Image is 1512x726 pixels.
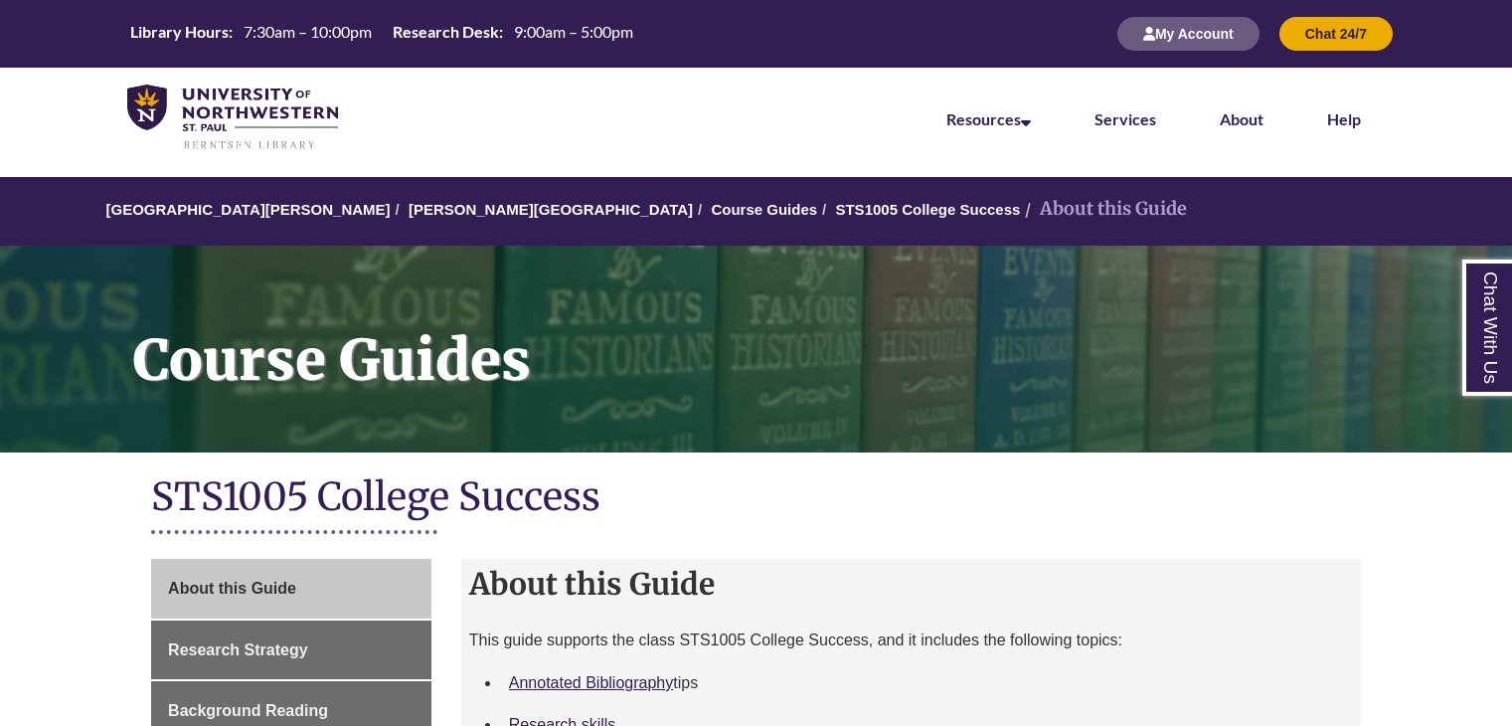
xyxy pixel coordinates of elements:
a: Services [1094,109,1156,128]
a: Hours Today [122,21,641,48]
th: Library Hours: [122,21,236,43]
span: 9:00am – 5:00pm [514,22,633,41]
a: STS1005 College Success [835,201,1020,218]
a: [PERSON_NAME][GEOGRAPHIC_DATA] [409,201,693,218]
button: Chat 24/7 [1279,17,1393,51]
a: About this Guide [151,559,431,619]
a: Resources [946,109,1031,128]
p: This guide supports the class STS1005 College Success, and it includes the following topics: [469,629,1353,652]
a: Chat 24/7 [1279,25,1393,42]
span: 7:30am – 10:00pm [244,22,372,41]
li: About this Guide [1020,195,1187,224]
a: Research Strategy [151,621,431,680]
img: UNWSP Library Logo [127,85,338,151]
a: Annotated Bibliography [509,674,673,691]
span: Research Strategy [168,641,308,658]
h1: STS1005 College Success [151,472,1361,525]
a: About [1220,109,1263,128]
h1: Course Guides [111,246,1512,427]
a: Course Guides [711,201,817,218]
li: tips [501,662,1353,704]
a: [GEOGRAPHIC_DATA][PERSON_NAME] [105,201,390,218]
th: Research Desk: [385,21,506,43]
h2: About this Guide [461,559,1361,609]
button: My Account [1117,17,1260,51]
a: Help [1327,109,1361,128]
table: Hours Today [122,21,641,46]
span: About this Guide [168,580,296,597]
a: My Account [1117,25,1260,42]
span: Background Reading [168,702,328,719]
